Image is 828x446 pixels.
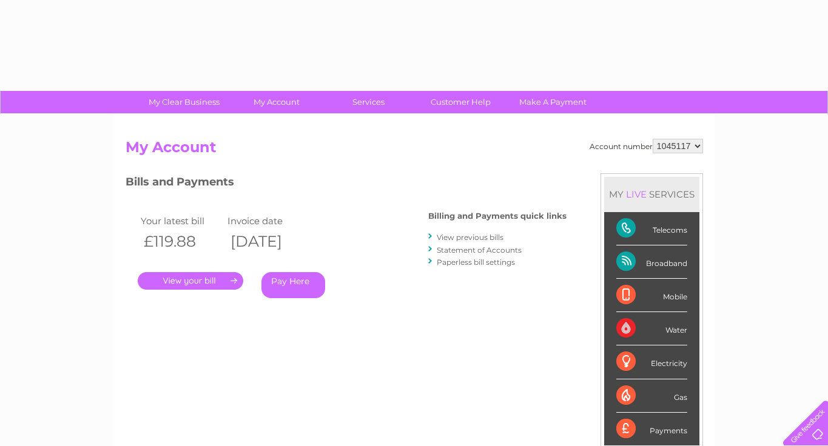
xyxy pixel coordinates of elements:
h2: My Account [126,139,703,162]
a: Customer Help [411,91,511,113]
a: . [138,272,243,290]
td: Your latest bill [138,213,225,229]
div: MY SERVICES [604,177,699,211]
a: My Clear Business [134,91,234,113]
a: Pay Here [261,272,325,298]
h4: Billing and Payments quick links [428,211,567,221]
a: Paperless bill settings [437,258,515,267]
div: Account number [590,139,703,153]
td: Invoice date [224,213,312,229]
th: [DATE] [224,229,312,254]
a: View previous bills [437,233,503,242]
div: Gas [616,379,687,413]
div: Water [616,312,687,345]
a: Make A Payment [503,91,603,113]
div: Telecoms [616,212,687,245]
a: My Account [226,91,326,113]
a: Statement of Accounts [437,245,522,255]
div: LIVE [624,188,649,200]
div: Mobile [616,279,687,312]
th: £119.88 [138,229,225,254]
div: Broadband [616,245,687,279]
a: Services [318,91,419,113]
div: Payments [616,413,687,445]
div: Electricity [616,345,687,379]
h3: Bills and Payments [126,173,567,195]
